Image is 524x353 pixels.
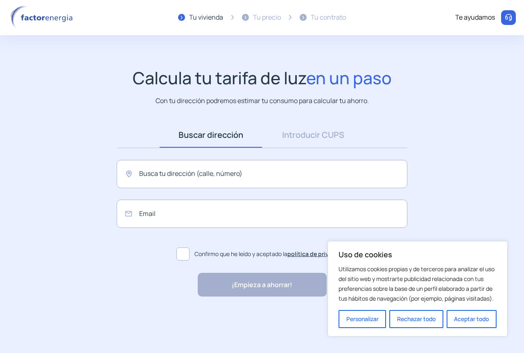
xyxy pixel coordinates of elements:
div: Uso de cookies [327,241,508,337]
p: Utilizamos cookies propias y de terceros para analizar el uso del sitio web y mostrarte publicida... [339,264,497,304]
button: Aceptar todo [447,310,497,328]
h1: Calcula tu tarifa de luz [133,68,392,88]
div: Tu precio [253,12,281,23]
a: Introducir CUPS [262,122,364,148]
span: Confirmo que he leído y aceptado la [194,250,348,259]
button: Personalizar [339,310,386,328]
div: Te ayudamos [455,12,495,23]
a: Buscar dirección [160,122,262,148]
img: llamar [504,13,513,22]
p: Uso de cookies [339,250,497,259]
a: política de privacidad [287,250,348,258]
div: Tu vivienda [189,12,223,23]
img: logo factor [8,6,78,29]
span: en un paso [306,66,392,89]
p: Con tu dirección podremos estimar tu consumo para calcular tu ahorro. [156,96,369,106]
button: Rechazar todo [389,310,443,328]
div: Tu contrato [311,12,346,23]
